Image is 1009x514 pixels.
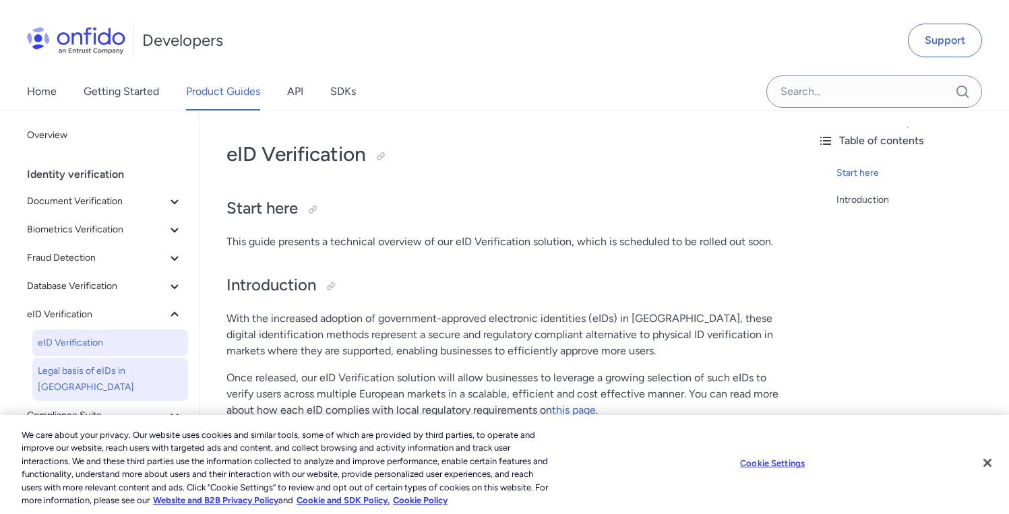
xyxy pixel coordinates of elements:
[22,245,188,271] button: Fraud Detection
[27,307,166,323] span: eID Verification
[27,408,166,424] span: Compliance Suite
[908,24,982,57] a: Support
[22,402,188,429] button: Compliance Suite
[226,197,780,220] h2: Start here
[27,278,166,294] span: Database Verification
[731,450,815,477] button: Cookie Settings
[226,311,780,359] p: With the increased adoption of government-approved electronic identities (eIDs) in [GEOGRAPHIC_DA...
[330,73,356,110] a: SDKs
[22,216,188,243] button: Biometrics Verification
[27,27,125,54] img: Onfido Logo
[393,495,448,505] a: Cookie Policy
[84,73,159,110] a: Getting Started
[27,73,57,110] a: Home
[142,30,223,51] h1: Developers
[22,301,188,328] button: eID Verification
[766,75,982,108] input: Onfido search input field
[27,250,166,266] span: Fraud Detection
[27,161,193,188] div: Identity verification
[226,370,780,418] p: Once released, our eID Verification solution will allow businesses to leverage a growing selectio...
[27,193,166,210] span: Document Verification
[22,122,188,149] a: Overview
[27,222,166,238] span: Biometrics Verification
[32,329,188,356] a: eID Verification
[818,133,998,149] div: Table of contents
[552,404,596,416] a: this page
[38,335,183,351] span: eID Verification
[226,141,780,168] h1: eID Verification
[22,273,188,300] button: Database Verification
[186,73,260,110] a: Product Guides
[836,165,998,181] a: Start here
[297,495,390,505] a: Cookie and SDK Policy.
[27,127,183,143] span: Overview
[836,192,998,208] a: Introduction
[22,428,555,507] div: We care about your privacy. Our website uses cookies and similar tools, some of which are provide...
[32,358,188,401] a: Legal basis of eIDs in [GEOGRAPHIC_DATA]
[973,448,1002,478] button: Close
[38,363,183,395] span: Legal basis of eIDs in [GEOGRAPHIC_DATA]
[153,495,278,505] a: More information about our cookie policy., opens in a new tab
[287,73,303,110] a: API
[226,274,780,297] h2: Introduction
[226,234,780,250] p: This guide presents a technical overview of our eID Verification solution, which is scheduled to ...
[22,188,188,215] button: Document Verification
